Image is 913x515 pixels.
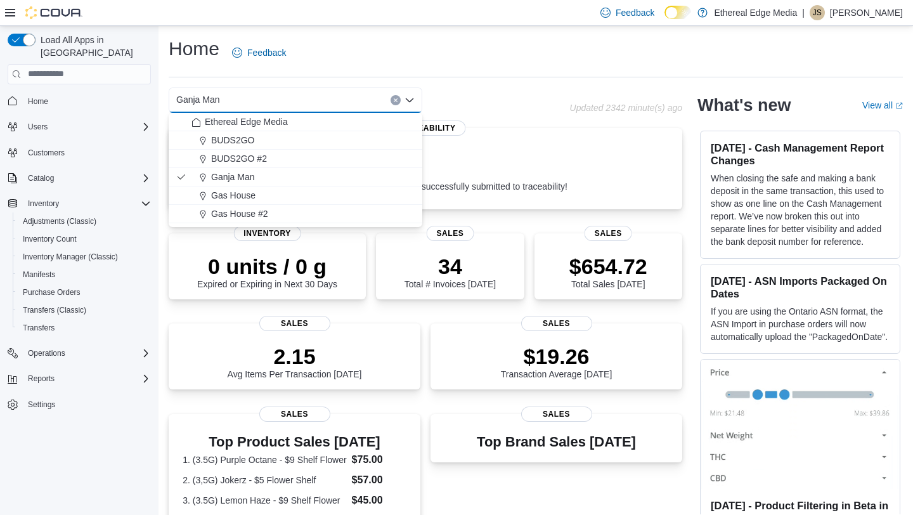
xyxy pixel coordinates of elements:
h3: Top Product Sales [DATE] [183,434,406,450]
p: Ethereal Edge Media [714,5,797,20]
span: Customers [23,145,151,160]
span: Sales [521,316,592,331]
span: Operations [23,346,151,361]
a: Settings [23,397,60,412]
span: Inventory [233,226,301,241]
button: Users [23,119,53,134]
a: Inventory Count [18,231,82,247]
span: Sales [259,316,330,331]
button: Inventory [23,196,64,211]
div: Transaction Average [DATE] [501,344,612,379]
span: Gas House #2 [211,207,268,220]
span: Home [23,93,151,109]
button: Purchase Orders [13,284,156,301]
span: Purchase Orders [23,287,81,297]
button: Transfers (Classic) [13,301,156,319]
dt: 3. (3.5G) Lemon Haze - $9 Shelf Flower [183,494,346,507]
button: Settings [3,395,156,414]
span: Inventory [23,196,151,211]
p: 0 units / 0 g [197,254,337,279]
div: Total Sales [DATE] [569,254,647,289]
button: Transfers [13,319,156,337]
a: Purchase Orders [18,285,86,300]
a: Inventory Manager (Classic) [18,249,123,264]
dd: $75.00 [352,452,406,467]
a: View allExternal link [862,100,903,110]
span: Sales [521,407,592,422]
span: Inventory Count [18,231,151,247]
span: Users [23,119,151,134]
button: Inventory [3,195,156,212]
div: Avg Items Per Transaction [DATE] [228,344,362,379]
span: Inventory Manager (Classic) [18,249,151,264]
h3: [DATE] - ASN Imports Packaged On Dates [711,275,890,300]
span: Users [28,122,48,132]
div: All invoices are successfully submitted to traceability! [359,156,567,192]
span: Manifests [23,270,55,280]
span: Reports [28,374,55,384]
button: BUDS2GO [169,131,422,150]
p: Updated 2342 minute(s) ago [570,103,682,113]
span: Transfers [18,320,151,336]
button: Close list of options [405,95,415,105]
div: Choose from the following options [169,113,422,223]
button: BUDS2GO #2 [169,150,422,168]
p: $19.26 [501,344,612,369]
span: Catalog [23,171,151,186]
nav: Complex example [8,87,151,447]
a: Adjustments (Classic) [18,214,101,229]
a: Transfers (Classic) [18,303,91,318]
p: 34 [405,254,496,279]
p: | [802,5,805,20]
div: Expired or Expiring in Next 30 Days [197,254,337,289]
button: Inventory Count [13,230,156,248]
h3: [DATE] - Cash Management Report Changes [711,141,890,167]
a: Transfers [18,320,60,336]
button: Catalog [23,171,59,186]
button: Clear input [391,95,401,105]
span: Home [28,96,48,107]
button: Customers [3,143,156,162]
button: Reports [3,370,156,388]
dt: 2. (3,5G) Jokerz - $5 Flower Shelf [183,474,346,486]
div: Total # Invoices [DATE] [405,254,496,289]
button: Operations [3,344,156,362]
button: Reports [23,371,60,386]
p: 2.15 [228,344,362,369]
span: Sales [259,407,330,422]
span: Customers [28,148,65,158]
dd: $57.00 [352,473,406,488]
span: Adjustments (Classic) [18,214,151,229]
h1: Home [169,36,219,62]
h2: What's new [697,95,791,115]
img: Cova [25,6,82,19]
button: Users [3,118,156,136]
button: Manifests [13,266,156,284]
span: BUDS2GO [211,134,254,147]
span: Ganja Man [211,171,254,183]
span: Sales [585,226,632,241]
span: BUDS2GO #2 [211,152,267,165]
p: [PERSON_NAME] [830,5,903,20]
span: Inventory [28,199,59,209]
span: Transfers [23,323,55,333]
button: Adjustments (Classic) [13,212,156,230]
button: Ethereal Edge Media [169,113,422,131]
a: Feedback [227,40,291,65]
span: Settings [23,396,151,412]
a: Customers [23,145,70,160]
button: Gas House #2 [169,205,422,223]
p: If you are using the Ontario ASN format, the ASN Import in purchase orders will now automatically... [711,305,890,343]
p: 0 [359,156,567,181]
a: Home [23,94,53,109]
button: Operations [23,346,70,361]
span: Purchase Orders [18,285,151,300]
span: Inventory Count [23,234,77,244]
span: Ganja Man [176,92,219,107]
span: Gas House [211,189,256,202]
dd: $45.00 [352,493,406,508]
dt: 1. (3.5G) Purple Octane - $9 Shelf Flower [183,453,346,466]
span: Adjustments (Classic) [23,216,96,226]
h3: Top Brand Sales [DATE] [477,434,636,450]
svg: External link [895,102,903,110]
